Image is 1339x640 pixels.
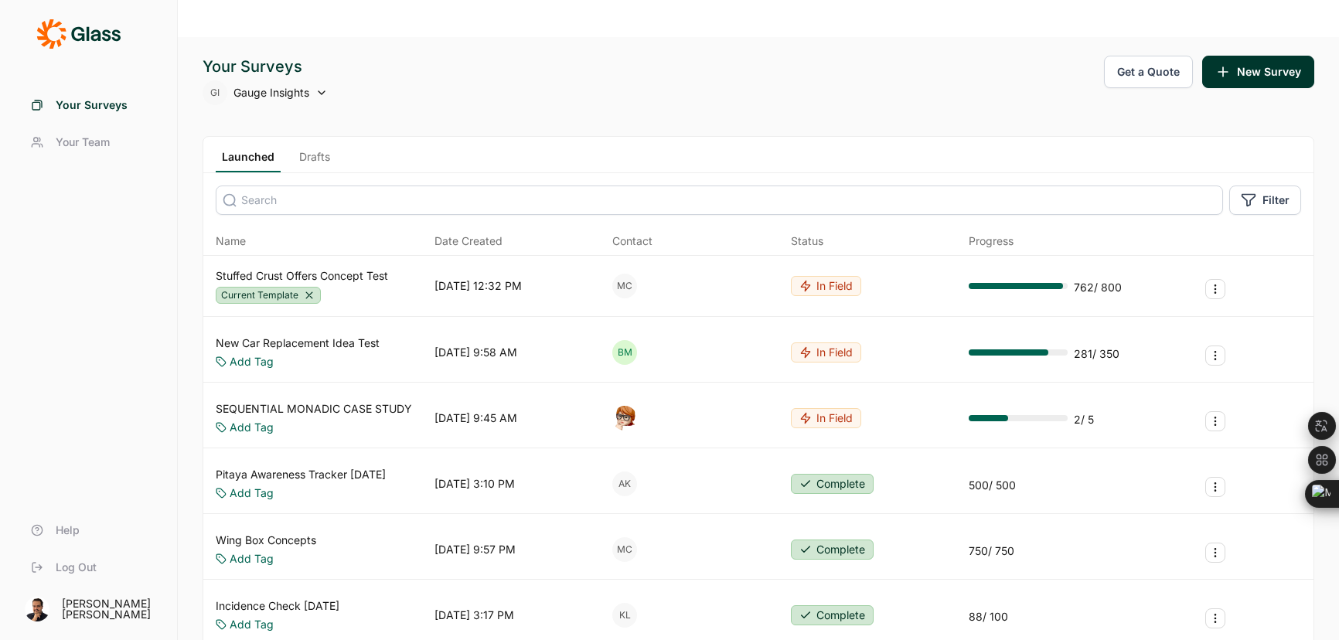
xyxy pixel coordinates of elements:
a: Add Tag [230,551,274,567]
a: Stuffed Crust Offers Concept Test [216,268,388,284]
button: Survey Actions [1205,411,1225,431]
img: o7kyh2p2njg4amft5nuk.png [612,406,637,431]
button: New Survey [1202,56,1314,88]
div: 88 / 100 [969,609,1008,625]
a: Wing Box Concepts [216,533,316,548]
div: [DATE] 9:45 AM [434,410,517,426]
div: Contact [612,233,652,249]
button: Get a Quote [1104,56,1193,88]
img: amg06m4ozjtcyqqhuw5b.png [25,597,49,621]
button: Survey Actions [1205,543,1225,563]
button: Complete [791,540,874,560]
div: MC [612,537,637,562]
button: Complete [791,474,874,494]
div: [DATE] 12:32 PM [434,278,522,294]
span: Your Surveys [56,97,128,113]
div: KL [612,603,637,628]
a: Add Tag [230,617,274,632]
button: In Field [791,342,861,363]
button: Survey Actions [1205,279,1225,299]
div: Current Template [216,287,321,304]
button: Survey Actions [1205,477,1225,497]
div: [DATE] 3:17 PM [434,608,514,623]
span: Date Created [434,233,503,249]
span: Your Team [56,134,110,150]
button: Filter [1229,186,1301,215]
a: Add Tag [230,485,274,501]
div: BM [612,340,637,365]
div: Progress [969,233,1014,249]
button: Complete [791,605,874,625]
div: [DATE] 9:57 PM [434,542,516,557]
div: Status [791,233,823,249]
div: Your Surveys [203,56,328,77]
span: Name [216,233,246,249]
a: Incidence Check [DATE] [216,598,339,614]
button: In Field [791,276,861,296]
a: New Car Replacement Idea Test [216,335,380,351]
div: 2 / 5 [1074,412,1094,427]
input: Search [216,186,1223,215]
div: 500 / 500 [969,478,1016,493]
span: Log Out [56,560,97,575]
a: Add Tag [230,420,274,435]
span: Filter [1262,192,1290,208]
a: Drafts [293,149,336,172]
button: In Field [791,408,861,428]
div: MC [612,274,637,298]
div: [DATE] 3:10 PM [434,476,515,492]
a: Add Tag [230,354,274,369]
div: 762 / 800 [1074,280,1122,295]
div: [PERSON_NAME] [PERSON_NAME] [62,598,158,620]
a: SEQUENTIAL MONADIC CASE STUDY [216,401,412,417]
a: Pitaya Awareness Tracker [DATE] [216,467,386,482]
div: 281 / 350 [1074,346,1119,362]
button: Survey Actions [1205,608,1225,628]
div: [DATE] 9:58 AM [434,345,517,360]
div: GI [203,80,227,105]
span: Help [56,523,80,538]
div: AK [612,471,637,496]
div: 750 / 750 [969,543,1014,559]
button: Survey Actions [1205,346,1225,366]
span: Gauge Insights [233,85,309,100]
a: Launched [216,149,281,172]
